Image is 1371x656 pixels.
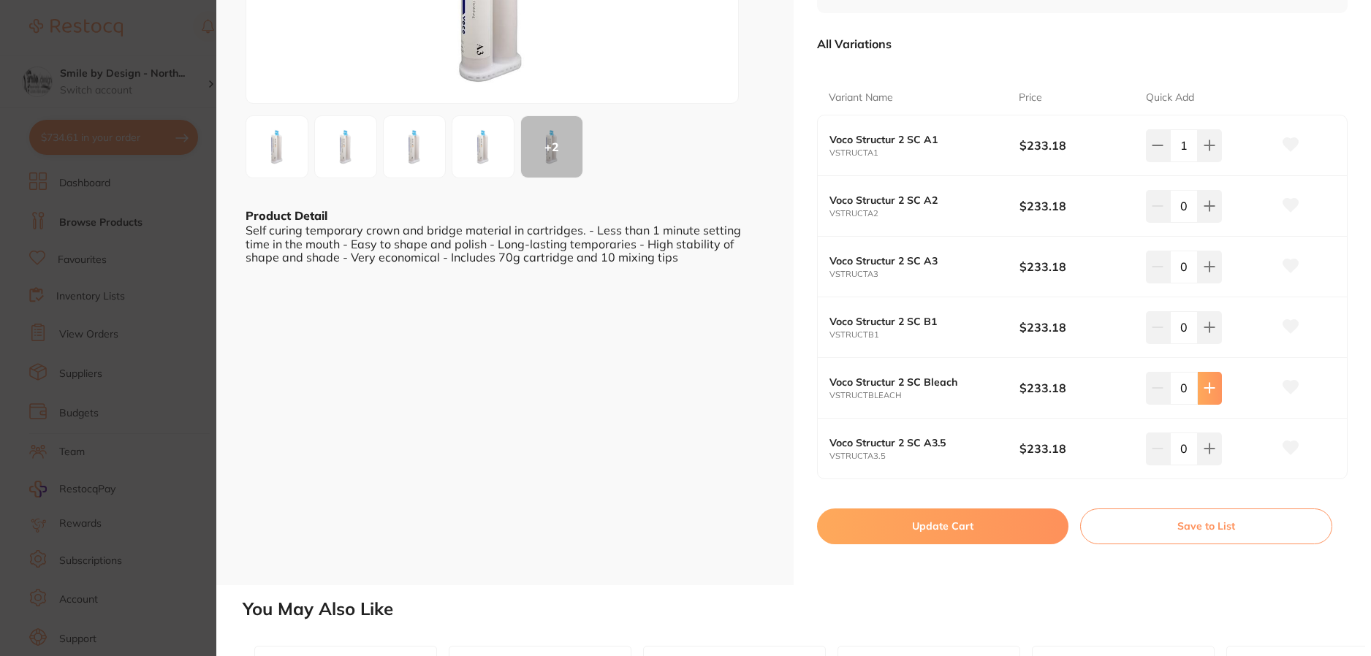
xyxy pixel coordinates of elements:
b: Voco Structur 2 SC Bleach [829,376,1000,388]
b: Voco Structur 2 SC B1 [829,316,1000,327]
img: NTg2NzI [251,121,303,173]
small: VSTRUCTBLEACH [829,391,1019,400]
small: VSTRUCTA3 [829,270,1019,279]
b: Voco Structur 2 SC A3.5 [829,437,1000,449]
button: +2 [520,115,583,178]
b: $233.18 [1019,319,1133,335]
button: Save to List [1080,508,1332,544]
p: Quick Add [1146,91,1194,105]
h2: You May Also Like [243,599,1365,619]
img: NTg2NzU [457,121,509,173]
button: Update Cart [817,508,1068,544]
b: $233.18 [1019,198,1133,214]
b: $233.18 [1019,137,1133,153]
b: Product Detail [246,208,327,223]
p: Price [1019,91,1042,105]
b: $233.18 [1019,440,1133,457]
b: $233.18 [1019,259,1133,275]
b: $233.18 [1019,380,1133,396]
small: VSTRUCTB1 [829,330,1019,340]
img: NTg2NzM [319,121,372,173]
p: Variant Name [829,91,893,105]
b: Voco Structur 2 SC A3 [829,255,1000,267]
small: VSTRUCTA3.5 [829,451,1019,461]
small: VSTRUCTA1 [829,148,1019,158]
div: Self curing temporary crown and bridge material in cartridges. - Less than 1 minute setting time ... [246,224,764,264]
p: All Variations [817,37,892,51]
div: + 2 [521,116,582,178]
b: Voco Structur 2 SC A1 [829,134,1000,145]
b: Voco Structur 2 SC A2 [829,194,1000,206]
small: VSTRUCTA2 [829,209,1019,218]
img: NTg2NzQ [388,121,441,173]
